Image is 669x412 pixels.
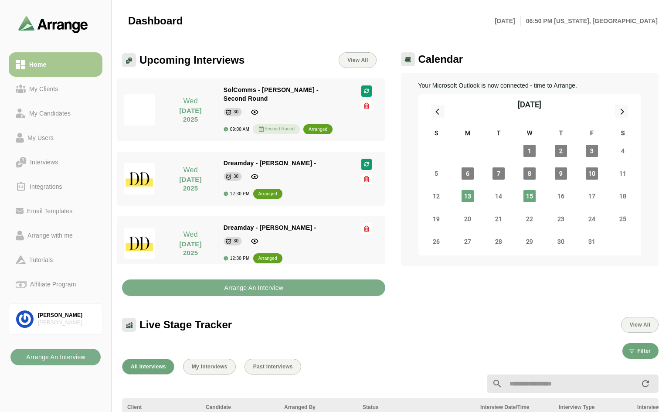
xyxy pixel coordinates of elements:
span: Friday, October 31, 2025 [586,235,598,248]
a: Affiliate Program [9,272,102,296]
b: Arrange An Interview [26,349,85,365]
div: 30 [234,108,239,116]
div: Candidate [206,403,274,411]
span: Dashboard [128,14,183,27]
p: [DATE] [495,16,520,26]
div: 30 [234,237,239,245]
div: Second Round [253,124,300,134]
a: Home [9,52,102,77]
span: Saturday, October 4, 2025 [617,145,629,157]
span: Thursday, October 23, 2025 [555,213,567,225]
span: Tuesday, October 21, 2025 [492,213,505,225]
div: 30 [234,172,239,181]
span: Saturday, October 18, 2025 [617,190,629,202]
span: Calendar [418,53,463,66]
p: [DATE] 2025 [169,240,213,257]
span: Saturday, October 11, 2025 [617,167,629,180]
span: Thursday, October 9, 2025 [555,167,567,180]
span: Live Stage Tracker [139,318,232,331]
span: Past Interviews [253,364,293,370]
span: Thursday, October 16, 2025 [555,190,567,202]
div: arranged [258,190,277,198]
span: Dreamday - [PERSON_NAME] - [224,224,316,231]
div: Affiliate Program [27,279,79,289]
a: Integrations [9,174,102,199]
a: Tutorials [9,248,102,272]
div: T [483,128,514,140]
span: My Interviews [191,364,228,370]
button: View All [621,317,659,333]
span: Friday, October 24, 2025 [586,213,598,225]
div: My Candidates [26,108,74,119]
span: Sunday, October 5, 2025 [430,167,442,180]
div: F [576,128,607,140]
span: Wednesday, October 1, 2025 [523,145,536,157]
div: Interviews [27,157,61,167]
div: Interview Type [559,403,627,411]
div: 09:00 AM [224,127,249,132]
div: M [452,128,483,140]
div: S [421,128,452,140]
div: Interview Date/Time [480,403,548,411]
span: Tuesday, October 28, 2025 [492,235,505,248]
button: Past Interviews [245,359,301,375]
div: W [514,128,545,140]
p: [DATE] 2025 [169,175,213,193]
a: [PERSON_NAME][PERSON_NAME] Associates [9,303,102,335]
img: dreamdayla_logo.jpg [124,163,155,194]
img: arrangeai-name-small-logo.4d2b8aee.svg [18,16,88,33]
div: Arrange with me [24,230,76,241]
div: [PERSON_NAME] [38,312,95,319]
div: Integrations [26,181,66,192]
div: My Users [24,133,57,143]
button: Arrange An Interview [122,279,385,296]
div: Home [26,59,50,70]
div: 12:30 PM [224,191,250,196]
div: 12:30 PM [224,256,250,261]
a: Email Templates [9,199,102,223]
p: Your Microsoft Outlook is now connected - time to Arrange. [418,80,642,91]
span: Filter [637,348,651,354]
span: Saturday, October 25, 2025 [617,213,629,225]
div: S [608,128,638,140]
span: Sunday, October 12, 2025 [430,190,442,202]
span: Friday, October 17, 2025 [586,190,598,202]
span: Tuesday, October 14, 2025 [492,190,505,202]
div: Client [127,403,195,411]
p: Wed [169,165,213,175]
span: Thursday, October 2, 2025 [555,145,567,157]
span: Wednesday, October 22, 2025 [523,213,536,225]
span: Thursday, October 30, 2025 [555,235,567,248]
span: Friday, October 10, 2025 [586,167,598,180]
p: Wed [169,229,213,240]
span: Wednesday, October 15, 2025 [523,190,536,202]
button: Arrange An Interview [10,349,101,365]
span: Monday, October 27, 2025 [462,235,474,248]
span: SolComms - [PERSON_NAME] - Second Round [224,86,319,102]
a: My Candidates [9,101,102,126]
img: dreamdayla_logo.jpg [124,228,155,259]
div: [PERSON_NAME] Associates [38,319,95,327]
span: Monday, October 13, 2025 [462,190,474,202]
span: Wednesday, October 8, 2025 [523,167,536,180]
span: Dreamday - [PERSON_NAME] - [224,160,316,167]
div: Tutorials [26,255,56,265]
a: Arrange with me [9,223,102,248]
p: Wed [169,96,213,106]
span: Friday, October 3, 2025 [586,145,598,157]
div: Arranged By [284,403,352,411]
a: My Clients [9,77,102,101]
i: appended action [640,378,651,389]
a: My Users [9,126,102,150]
div: [DATE] [518,99,541,111]
b: Arrange An Interview [224,279,283,296]
span: View All [629,322,650,328]
span: Sunday, October 19, 2025 [430,213,442,225]
span: View All [347,57,368,63]
p: [DATE] 2025 [169,106,213,124]
button: My Interviews [183,359,236,375]
div: arranged [258,254,277,263]
div: arranged [309,125,327,134]
p: 06:50 PM [US_STATE], [GEOGRAPHIC_DATA] [521,16,658,26]
button: Filter [622,343,659,359]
